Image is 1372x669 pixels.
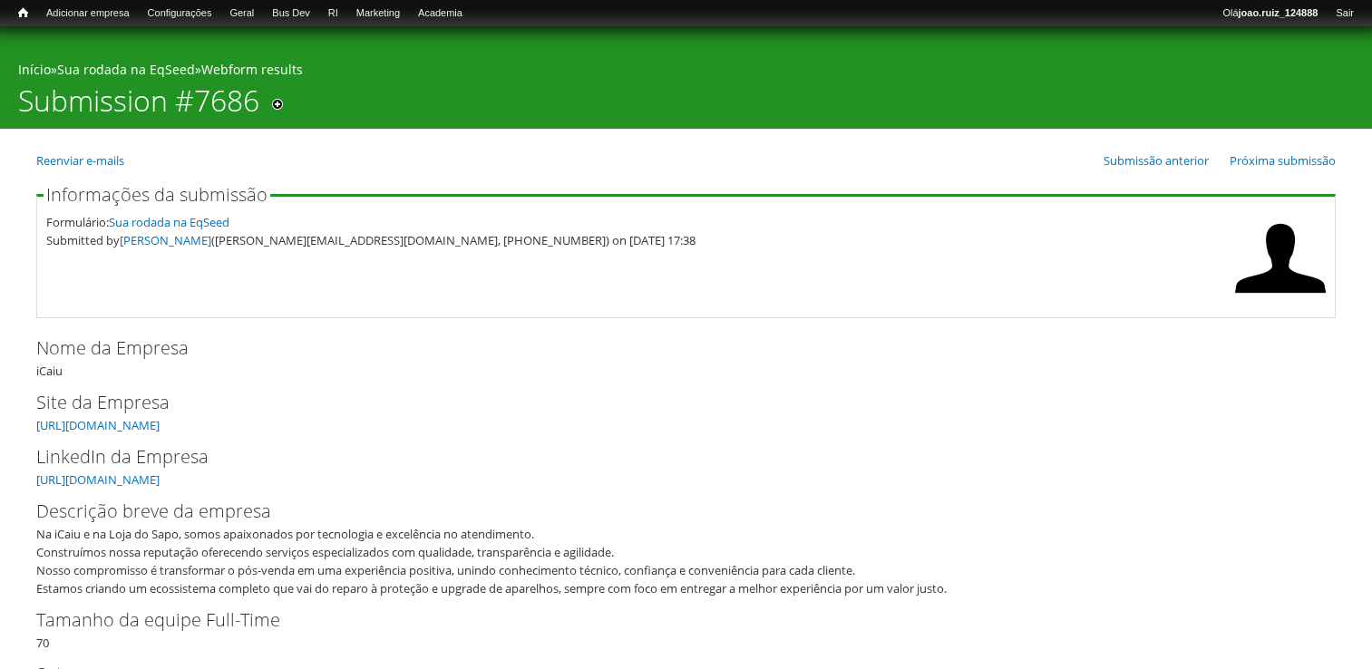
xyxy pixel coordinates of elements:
[18,61,1354,83] div: » »
[1239,7,1318,18] strong: joao.ruiz_124888
[9,5,37,22] a: Início
[409,5,472,23] a: Academia
[36,606,1336,652] div: 70
[36,389,1306,416] label: Site da Empresa
[36,471,160,488] a: [URL][DOMAIN_NAME]
[36,417,160,433] a: [URL][DOMAIN_NAME]
[1327,5,1363,23] a: Sair
[36,443,1306,470] label: LinkedIn da Empresa
[1104,152,1209,169] a: Submissão anterior
[36,525,1324,597] div: Na iCaiu e na Loja do Sapo, somos apaixonados por tecnologia e excelência no atendimento. Constru...
[36,334,1336,380] div: iCaiu
[109,214,229,230] a: Sua rodada na EqSeed
[18,6,28,19] span: Início
[18,83,259,129] h1: Submission #7686
[1230,152,1336,169] a: Próxima submissão
[139,5,221,23] a: Configurações
[18,61,51,78] a: Início
[44,186,270,204] legend: Informações da submissão
[1213,5,1327,23] a: Olájoao.ruiz_124888
[37,5,139,23] a: Adicionar empresa
[36,334,1306,362] label: Nome da Empresa
[319,5,347,23] a: RI
[120,232,211,248] a: [PERSON_NAME]
[36,152,124,169] a: Reenviar e-mails
[36,606,1306,634] label: Tamanho da equipe Full-Time
[57,61,195,78] a: Sua rodada na EqSeed
[347,5,409,23] a: Marketing
[263,5,319,23] a: Bus Dev
[220,5,263,23] a: Geral
[1235,291,1326,307] a: Ver perfil do usuário.
[46,231,1226,249] div: Submitted by ([PERSON_NAME][EMAIL_ADDRESS][DOMAIN_NAME], [PHONE_NUMBER]) on [DATE] 17:38
[1235,213,1326,304] img: Foto de Frederico Luz
[36,498,1306,525] label: Descrição breve da empresa
[201,61,303,78] a: Webform results
[46,213,1226,231] div: Formulário:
